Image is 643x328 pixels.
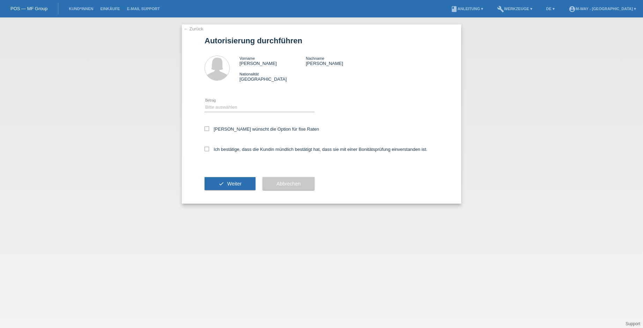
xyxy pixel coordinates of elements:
[239,72,259,76] span: Nationalität
[205,126,319,132] label: [PERSON_NAME] wünscht die Option für fixe Raten
[447,7,487,11] a: bookAnleitung ▾
[219,181,224,187] i: check
[497,6,504,13] i: build
[626,321,640,326] a: Support
[239,56,255,60] span: Vorname
[205,36,438,45] h1: Autorisierung durchführen
[565,7,640,11] a: account_circlem-way - [GEOGRAPHIC_DATA] ▾
[569,6,576,13] i: account_circle
[306,56,372,66] div: [PERSON_NAME]
[227,181,242,187] span: Weiter
[184,26,203,31] a: ← Zurück
[239,71,306,82] div: [GEOGRAPHIC_DATA]
[65,7,97,11] a: Kund*innen
[205,177,256,190] button: check Weiter
[494,7,536,11] a: buildWerkzeuge ▾
[124,7,163,11] a: E-Mail Support
[543,7,558,11] a: DE ▾
[451,6,458,13] i: book
[239,56,306,66] div: [PERSON_NAME]
[306,56,324,60] span: Nachname
[10,6,47,11] a: POS — MF Group
[205,147,427,152] label: Ich bestätige, dass die Kundin mündlich bestätigt hat, dass sie mit einer Bonitätsprüfung einvers...
[276,181,301,187] span: Abbrechen
[97,7,123,11] a: Einkäufe
[263,177,315,190] button: Abbrechen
